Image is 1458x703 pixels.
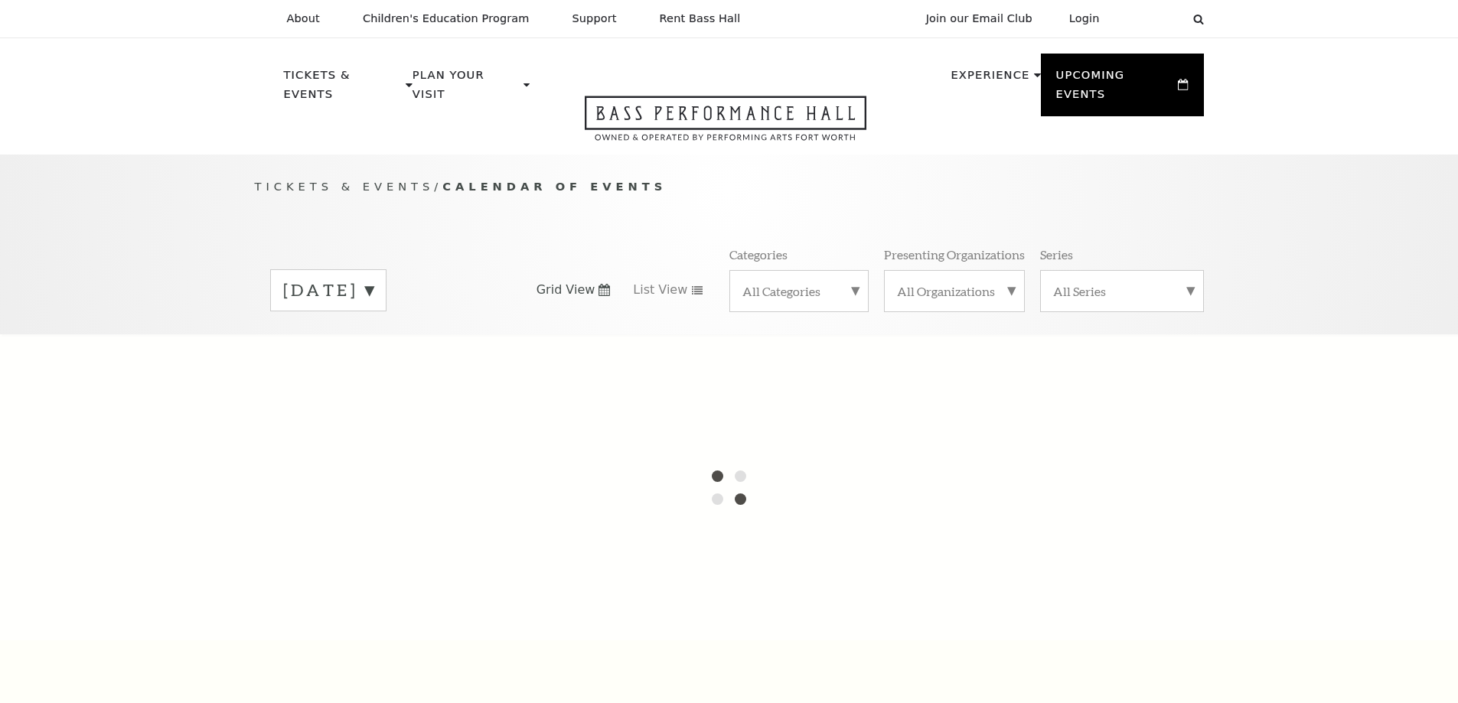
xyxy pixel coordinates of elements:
[442,180,667,193] span: Calendar of Events
[729,246,788,262] p: Categories
[633,282,687,298] span: List View
[1056,66,1175,112] p: Upcoming Events
[660,12,741,25] p: Rent Bass Hall
[572,12,617,25] p: Support
[363,12,530,25] p: Children's Education Program
[283,278,373,302] label: [DATE]
[287,12,320,25] p: About
[1124,11,1179,26] select: Select:
[1040,246,1073,262] p: Series
[884,246,1025,262] p: Presenting Organizations
[951,66,1029,93] p: Experience
[537,282,595,298] span: Grid View
[255,177,1204,197] p: /
[284,66,403,112] p: Tickets & Events
[897,283,1012,299] label: All Organizations
[413,66,520,112] p: Plan Your Visit
[1053,283,1191,299] label: All Series
[255,180,435,193] span: Tickets & Events
[742,283,856,299] label: All Categories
